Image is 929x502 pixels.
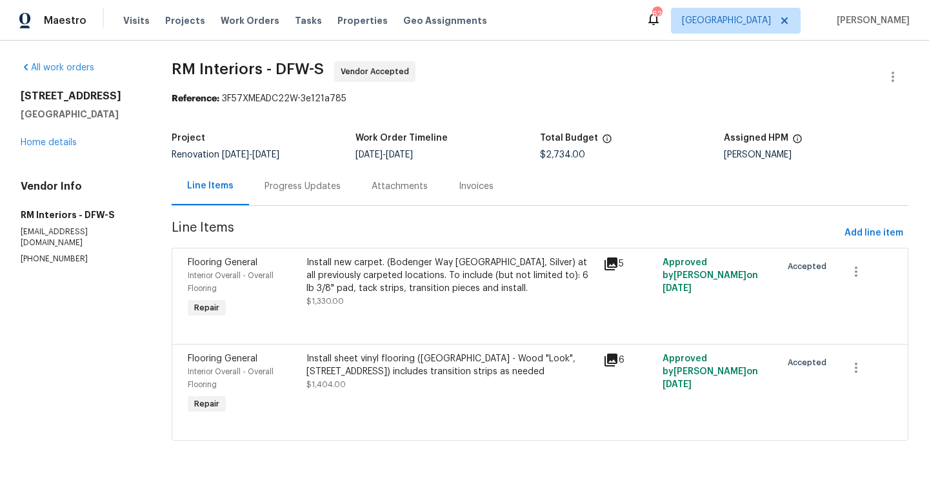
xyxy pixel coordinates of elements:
span: Interior Overall - Overall Flooring [188,368,274,388]
span: Geo Assignments [403,14,487,27]
span: [DATE] [222,150,249,159]
span: Repair [189,301,225,314]
div: Install new carpet. (Bodenger Way [GEOGRAPHIC_DATA], Silver) at all previously carpeted locations... [306,256,595,295]
div: Install sheet vinyl flooring ([GEOGRAPHIC_DATA] - Wood "Look", [STREET_ADDRESS]) includes transit... [306,352,595,378]
div: Invoices [459,180,494,193]
span: [GEOGRAPHIC_DATA] [682,14,771,27]
span: [DATE] [355,150,383,159]
span: $1,404.00 [306,381,346,388]
span: Visits [123,14,150,27]
h2: [STREET_ADDRESS] [21,90,141,103]
span: RM Interiors - DFW-S [172,61,324,77]
span: Repair [189,397,225,410]
div: Line Items [187,179,234,192]
h5: RM Interiors - DFW-S [21,208,141,221]
div: 5 [603,256,655,272]
span: Interior Overall - Overall Flooring [188,272,274,292]
h5: Assigned HPM [724,134,788,143]
span: Tasks [295,16,322,25]
h5: [GEOGRAPHIC_DATA] [21,108,141,121]
span: [DATE] [663,380,692,389]
div: 6 [603,352,655,368]
span: [PERSON_NAME] [832,14,910,27]
span: The hpm assigned to this work order. [792,134,803,150]
div: 3F57XMEADC22W-3e121a785 [172,92,908,105]
span: Properties [337,14,388,27]
div: Progress Updates [265,180,341,193]
span: Add line item [844,225,903,241]
span: $2,734.00 [540,150,585,159]
b: Reference: [172,94,219,103]
button: Add line item [839,221,908,245]
span: - [222,150,279,159]
span: Approved by [PERSON_NAME] on [663,258,758,293]
span: Renovation [172,150,279,159]
h5: Total Budget [540,134,598,143]
p: [EMAIL_ADDRESS][DOMAIN_NAME] [21,226,141,248]
p: [PHONE_NUMBER] [21,254,141,265]
span: Line Items [172,221,839,245]
div: Attachments [372,180,428,193]
span: [DATE] [252,150,279,159]
span: $1,330.00 [306,297,344,305]
a: Home details [21,138,77,147]
h4: Vendor Info [21,180,141,193]
span: [DATE] [386,150,413,159]
span: Work Orders [221,14,279,27]
div: [PERSON_NAME] [724,150,908,159]
span: The total cost of line items that have been proposed by Opendoor. This sum includes line items th... [602,134,612,150]
span: Accepted [788,260,832,273]
h5: Work Order Timeline [355,134,448,143]
span: Projects [165,14,205,27]
span: - [355,150,413,159]
span: Approved by [PERSON_NAME] on [663,354,758,389]
div: 62 [652,8,661,21]
span: Flooring General [188,258,257,267]
span: Vendor Accepted [341,65,414,78]
h5: Project [172,134,205,143]
span: Accepted [788,356,832,369]
span: Flooring General [188,354,257,363]
span: Maestro [44,14,86,27]
a: All work orders [21,63,94,72]
span: [DATE] [663,284,692,293]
